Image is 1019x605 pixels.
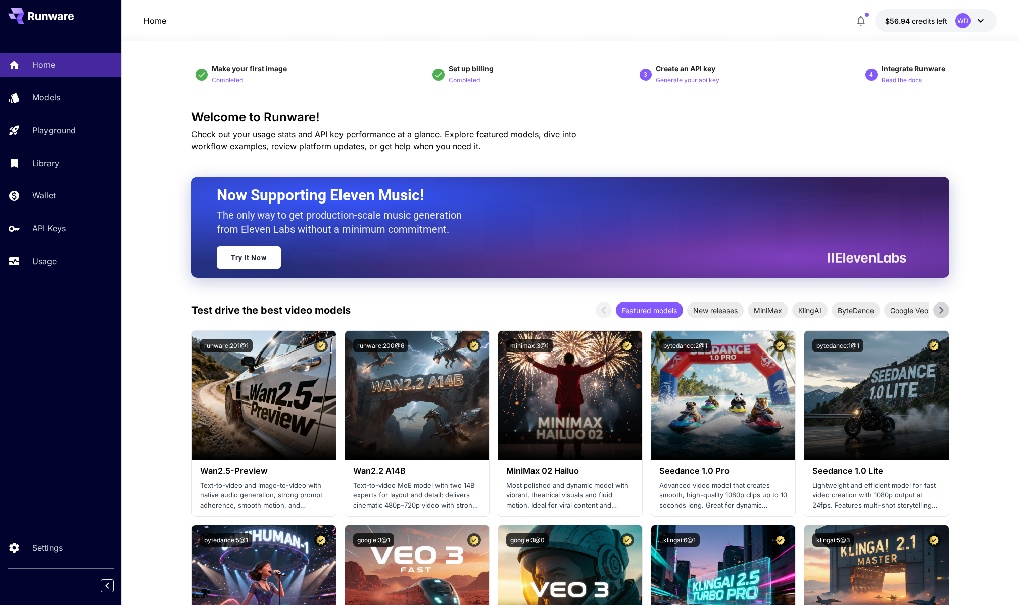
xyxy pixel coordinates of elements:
[955,13,971,28] div: WD
[449,76,480,85] p: Completed
[353,481,481,511] p: Text-to-video MoE model with two 14B experts for layout and detail; delivers cinematic 480p–720p ...
[217,208,469,236] p: The only way to get production-scale music generation from Eleven Labs without a minimum commitment.
[773,533,787,547] button: Certified Model – Vetted for best performance and includes a commercial license.
[620,533,634,547] button: Certified Model – Vetted for best performance and includes a commercial license.
[687,305,744,316] span: New releases
[659,466,787,476] h3: Seedance 1.0 Pro
[467,339,481,352] button: Certified Model – Vetted for best performance and includes a commercial license.
[927,339,941,352] button: Certified Model – Vetted for best performance and includes a commercial license.
[882,76,922,85] p: Read the docs
[927,533,941,547] button: Certified Model – Vetted for best performance and includes a commercial license.
[882,64,945,73] span: Integrate Runware
[200,339,253,352] button: runware:201@1
[143,15,166,27] nav: breadcrumb
[217,186,899,205] h2: Now Supporting Eleven Music!
[875,9,997,32] button: $56.9361WD
[314,339,328,352] button: Certified Model – Vetted for best performance and includes a commercial license.
[143,15,166,27] a: Home
[748,305,788,316] span: MiniMax
[885,17,912,25] span: $56.94
[656,64,715,73] span: Create an API key
[32,91,60,104] p: Models
[812,339,863,352] button: bytedance:1@1
[200,466,328,476] h3: Wan2.5-Preview
[32,542,63,554] p: Settings
[620,339,634,352] button: Certified Model – Vetted for best performance and includes a commercial license.
[912,17,947,25] span: credits left
[659,339,711,352] button: bytedance:2@1
[656,76,719,85] p: Generate your api key
[659,481,787,511] p: Advanced video model that creates smooth, high-quality 1080p clips up to 10 seconds long. Great f...
[200,481,328,511] p: Text-to-video and image-to-video with native audio generation, strong prompt adherence, smooth mo...
[832,302,880,318] div: ByteDance
[353,533,394,547] button: google:3@1
[217,246,281,269] a: Try It Now
[812,533,854,547] button: klingai:5@3
[884,305,934,316] span: Google Veo
[812,481,940,511] p: Lightweight and efficient model for fast video creation with 1080p output at 24fps. Features mult...
[212,76,243,85] p: Completed
[353,339,408,352] button: runware:200@6
[212,64,287,73] span: Make your first image
[108,577,121,595] div: Collapse sidebar
[792,305,828,316] span: KlingAI
[506,533,549,547] button: google:3@0
[32,222,66,234] p: API Keys
[191,129,576,152] span: Check out your usage stats and API key performance at a glance. Explore featured models, dive int...
[212,74,243,86] button: Completed
[687,302,744,318] div: New releases
[192,331,336,460] img: alt
[32,157,59,169] p: Library
[656,74,719,86] button: Generate your api key
[32,59,55,71] p: Home
[467,533,481,547] button: Certified Model – Vetted for best performance and includes a commercial license.
[885,16,947,26] div: $56.9361
[506,481,634,511] p: Most polished and dynamic model with vibrant, theatrical visuals and fluid motion. Ideal for vira...
[449,64,494,73] span: Set up billing
[32,189,56,201] p: Wallet
[792,302,828,318] div: KlingAI
[345,331,489,460] img: alt
[616,305,683,316] span: Featured models
[832,305,880,316] span: ByteDance
[748,302,788,318] div: MiniMax
[616,302,683,318] div: Featured models
[353,466,481,476] h3: Wan2.2 A14B
[506,339,553,352] button: minimax:3@1
[191,110,949,124] h3: Welcome to Runware!
[498,331,642,460] img: alt
[644,70,647,79] p: 3
[812,466,940,476] h3: Seedance 1.0 Lite
[882,74,922,86] button: Read the docs
[651,331,795,460] img: alt
[32,124,76,136] p: Playground
[32,255,57,267] p: Usage
[506,466,634,476] h3: MiniMax 02 Hailuo
[200,533,252,547] button: bytedance:5@1
[804,331,948,460] img: alt
[101,579,114,592] button: Collapse sidebar
[884,302,934,318] div: Google Veo
[869,70,873,79] p: 4
[659,533,700,547] button: klingai:6@1
[449,74,480,86] button: Completed
[773,339,787,352] button: Certified Model – Vetted for best performance and includes a commercial license.
[314,533,328,547] button: Certified Model – Vetted for best performance and includes a commercial license.
[191,302,351,318] p: Test drive the best video models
